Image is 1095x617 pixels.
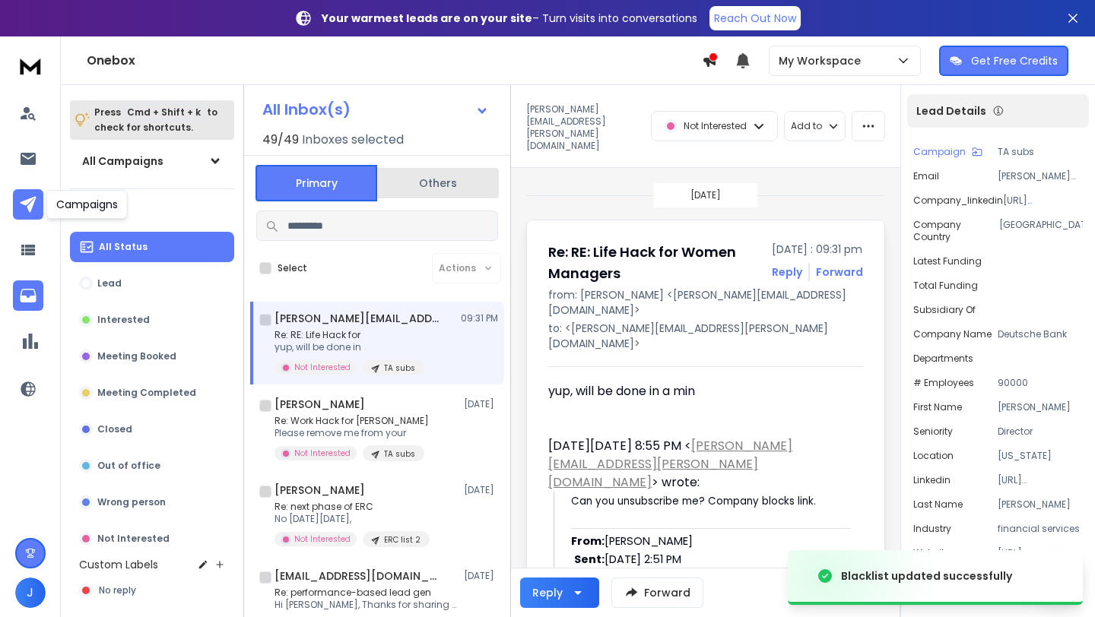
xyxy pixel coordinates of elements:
[99,584,136,596] span: No reply
[571,533,795,603] span: [PERSON_NAME] [DATE] 2:51 PM [PERSON_NAME] Life Hack for Women Managers
[913,450,954,462] p: location
[998,426,1083,438] p: Director
[791,120,822,132] p: Add to
[913,426,953,438] p: Seniority
[913,353,973,365] p: Departments
[816,264,863,280] div: Forward
[998,523,1083,535] p: financial services
[97,387,196,399] p: Meeting Completed
[999,219,1083,243] p: [GEOGRAPHIC_DATA]
[275,501,430,513] p: Re: next phase of ERC
[262,131,299,149] span: 49 / 49
[70,268,234,299] button: Lead
[15,52,46,80] img: logo
[70,451,234,481] button: Out of office
[913,523,951,535] p: industry
[611,577,703,608] button: Forward
[302,131,404,149] h3: Inboxes selected
[15,577,46,608] button: J
[82,153,163,169] h1: All Campaigns
[70,524,234,554] button: Not Interested
[913,328,992,340] p: Company Name
[532,585,563,600] div: Reply
[377,166,499,200] button: Others
[384,448,415,460] p: TA subs
[913,377,974,389] p: # Employees
[574,552,605,567] strong: Sent:
[841,568,1012,584] div: Blacklist updated successfully
[998,401,1083,413] p: [PERSON_NAME]
[913,195,1003,207] p: company_linkedin
[461,312,498,324] p: 09:31 PM
[70,341,234,372] button: Meeting Booked
[262,102,351,117] h1: All Inbox(s)
[97,460,160,472] p: Out of office
[913,280,978,292] p: Total Funding
[322,11,532,26] strong: Your warmest leads are on your site
[275,599,457,611] p: Hi [PERSON_NAME], Thanks for sharing all
[526,103,642,152] p: [PERSON_NAME][EMAIL_ADDRESS][PERSON_NAME][DOMAIN_NAME]
[772,264,802,280] button: Reply
[275,587,457,599] p: Re: performance-based lead gen
[70,146,234,176] button: All Campaigns
[684,120,747,132] p: Not Interested
[998,377,1083,389] p: 90000
[46,190,128,219] div: Campaigns
[709,6,801,30] a: Reach Out Now
[998,146,1083,158] p: TA subs
[998,498,1083,511] p: [PERSON_NAME]
[998,170,1083,182] p: [PERSON_NAME][EMAIL_ADDRESS][PERSON_NAME][DOMAIN_NAME]
[275,397,365,412] h1: [PERSON_NAME]
[275,415,429,427] p: Re: Work Hack for [PERSON_NAME]
[571,533,605,549] span: From:
[998,450,1083,462] p: [US_STATE]
[70,201,234,223] h3: Filters
[464,570,498,582] p: [DATE]
[384,534,421,546] p: ERC list 2
[70,305,234,335] button: Interested
[520,577,599,608] button: Reply
[275,513,430,525] p: No [DATE][DATE],
[913,219,999,243] p: Company Country
[275,329,424,341] p: Re: RE: Life Hack for
[97,533,170,545] p: Not Interested
[125,103,203,121] span: Cmd + Shift + k
[548,287,863,318] p: from: [PERSON_NAME] <[PERSON_NAME][EMAIL_ADDRESS][DOMAIN_NAME]>
[971,53,1058,68] p: Get Free Credits
[275,311,442,326] h1: [PERSON_NAME][EMAIL_ADDRESS][PERSON_NAME][DOMAIN_NAME]
[913,474,951,486] p: linkedin
[913,401,962,413] p: First Name
[70,575,234,606] button: No reply
[275,427,429,439] p: Please remove me from your
[94,105,217,135] p: Press to check for shortcuts.
[772,242,863,257] p: [DATE] : 09:31 pm
[548,321,863,351] p: to: <[PERSON_NAME][EMAIL_ADDRESS][PERSON_NAME][DOMAIN_NAME]>
[913,255,982,267] p: Latest Funding
[97,350,176,362] p: Meeting Booked
[464,398,498,410] p: [DATE]
[99,241,148,253] p: All Status
[690,189,721,201] p: [DATE]
[294,533,351,545] p: Not Interested
[70,487,234,517] button: Wrong person
[79,557,158,572] h3: Custom Labels
[913,146,982,158] button: Campaign
[322,11,697,26] p: – Turn visits into conversations
[278,262,307,274] label: Select
[779,53,867,68] p: My Workspace
[1003,195,1083,207] p: [URL][DOMAIN_NAME]
[70,414,234,445] button: Closed
[998,474,1083,486] p: [URL][DOMAIN_NAME][PERSON_NAME]
[913,146,966,158] p: Campaign
[913,170,939,182] p: Email
[70,378,234,408] button: Meeting Completed
[250,94,501,125] button: All Inbox(s)
[548,382,851,400] div: yup, will be done in a min
[548,437,851,492] div: [DATE][DATE] 8:55 PM < > wrote:
[275,568,442,584] h1: [EMAIL_ADDRESS][DOMAIN_NAME]
[87,52,702,70] h1: Onebox
[255,165,377,201] button: Primary
[998,328,1083,340] p: Deutsche Bank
